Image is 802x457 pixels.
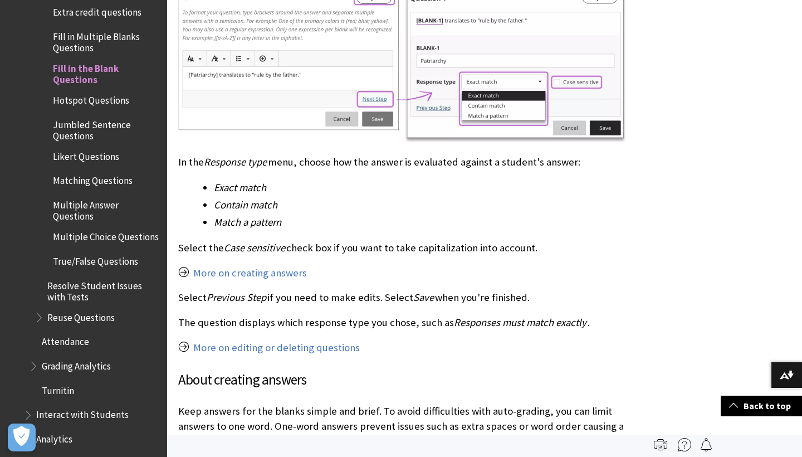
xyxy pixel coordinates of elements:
[413,291,434,304] span: Save
[654,438,667,451] img: Print
[53,252,138,267] span: True/False Questions
[53,27,159,54] span: Fill in Multiple Blanks Questions
[214,198,277,211] span: Contain match
[47,308,115,323] span: Reuse Questions
[207,291,266,304] span: Previous Step
[214,181,266,194] span: Exact match
[53,115,159,142] span: Jumbled Sentence Questions
[53,59,159,85] span: Fill in the Blank Questions
[53,227,159,242] span: Multiple Choice Questions
[178,315,626,330] p: The question displays which response type you chose, such as .
[224,241,285,254] span: Case sensitive
[454,316,586,329] span: Responses must match exactly
[53,147,119,162] span: Likert Questions
[214,216,281,229] span: Match a pattern
[47,276,159,303] span: Resolve Student Issues with Tests
[42,381,74,396] span: Turnitin
[178,290,626,305] p: Select if you need to make edits. Select when you're finished.
[678,438,691,451] img: More help
[8,424,36,451] button: Open Preferences
[53,196,159,222] span: Multiple Answer Questions
[178,155,626,169] p: In the menu, choose how the answer is evaluated against a student's answer:
[193,341,360,354] a: More on editing or deleting questions
[178,370,626,391] h3: About creating answers
[42,357,111,372] span: Grading Analytics
[36,430,72,445] span: Analytics
[53,91,129,106] span: Hotspot Questions
[53,172,133,187] span: Matching Questions
[36,406,129,421] span: Interact with Students
[193,266,307,280] a: More on creating answers
[178,241,626,255] p: Select the check box if you want to take capitalization into account.
[721,396,802,416] a: Back to top
[42,333,89,348] span: Attendance
[178,404,626,448] p: Keep answers for the blanks simple and brief. To avoid difficulties with auto-grading, you can li...
[204,155,267,168] span: Response type
[53,3,141,18] span: Extra credit questions
[700,438,713,451] img: Follow this page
